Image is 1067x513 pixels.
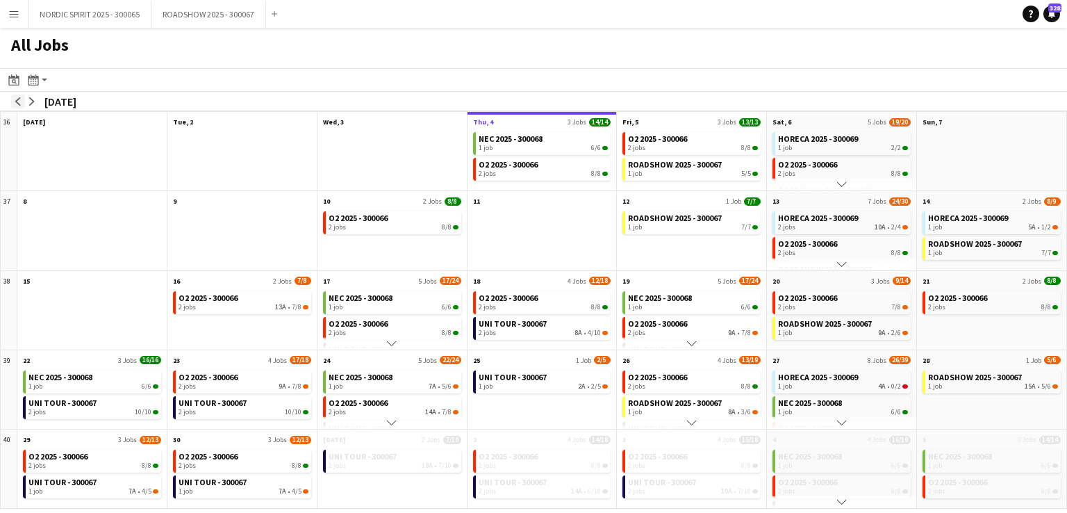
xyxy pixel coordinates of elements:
span: 13 [772,197,779,206]
a: O2 2025 - 3000662 jobs8/8 [329,211,458,231]
span: 18A [422,462,433,470]
span: O2 2025 - 300066 [479,293,538,303]
span: NEC 2025 - 300068 [628,293,692,303]
span: O2 2025 - 300066 [628,372,687,382]
div: • [479,487,609,496]
span: 14A [571,487,582,496]
span: 1 job [628,408,642,416]
span: 8/8 [445,197,461,206]
span: 2/6 [891,329,901,337]
span: O2 2025 - 300066 [778,238,837,249]
span: 2 Jobs [1023,277,1041,286]
span: 8/8 [602,305,608,309]
a: NEC 2025 - 3000681 job6/6 [628,291,758,311]
a: O2 2025 - 3000662 jobs8/8 [329,317,458,337]
span: 8/8 [453,331,458,335]
span: 17/24 [440,277,461,285]
a: O2 2025 - 3000662 jobs8/8 [778,475,908,496]
span: 9 [173,197,176,206]
span: Wed, 3 [323,117,344,127]
span: 1 job [479,144,493,152]
div: • [479,382,609,391]
span: 14A [425,408,436,416]
a: ROADSHOW 2025 - 3000671 job9A•2/6 [778,317,908,337]
span: 7/8 [295,277,311,285]
span: 2 jobs [479,487,496,496]
div: • [329,408,458,416]
span: 6/6 [142,382,151,391]
span: 1 job [928,382,942,391]
span: 2 jobs [179,382,196,391]
span: 1 job [329,382,342,391]
div: • [628,487,758,496]
a: O2 2025 - 3000662 jobs7/8 [778,291,908,311]
span: 17 [323,277,330,286]
span: Sun, 7 [923,117,942,127]
span: O2 2025 - 300066 [179,372,238,382]
span: 7/10 [738,487,751,496]
span: 2/2 [902,146,908,150]
span: UNI TOUR - 300067 [329,451,397,462]
span: 8/8 [591,462,601,470]
span: 2A [578,382,586,391]
span: 2 Jobs [273,277,292,286]
a: UNI TOUR - 3000672 jobs10/10 [179,396,308,416]
div: • [778,223,908,231]
span: 9/14 [893,277,911,285]
span: 9A [728,329,736,337]
span: 14 [923,197,929,206]
span: 2 jobs [479,170,496,178]
span: 1/2 [1052,225,1058,229]
span: 1 job [479,382,493,391]
span: 7/7 [744,197,761,206]
span: 16 [173,277,180,286]
span: O2 2025 - 300066 [628,451,687,462]
span: NEC 2025 - 300068 [28,372,92,382]
span: 21 [923,277,929,286]
div: • [928,223,1058,231]
a: O2 2025 - 3000662 jobs8/8 [479,158,609,178]
span: 2 jobs [628,382,645,391]
span: ROADSHOW 2025 - 300067 [628,213,722,223]
span: 2 jobs [628,487,645,496]
div: 37 [1,191,17,270]
span: UNI TOUR - 300067 [28,477,97,487]
span: 7/8 [303,305,308,309]
span: 2 jobs [179,303,196,311]
span: 1 job [28,382,42,391]
span: 8/8 [891,249,901,257]
span: O2 2025 - 300066 [628,133,687,144]
div: • [179,303,308,311]
a: NEC 2025 - 3000681 job6/6 [778,396,908,416]
span: 2/4 [902,225,908,229]
span: 8/8 [741,382,751,391]
span: 2 jobs [628,329,645,337]
span: 1 job [179,487,192,496]
a: NEC 2025 - 3000681 job6/6 [479,132,609,152]
div: • [479,329,609,337]
a: O2 2025 - 3000662 jobs8/8 [479,291,609,311]
span: 8A [728,408,736,416]
span: 24/30 [889,197,911,206]
a: UNI TOUR - 3000671 job7A•4/5 [28,475,158,496]
span: 1 job [628,223,642,231]
span: 2 jobs [928,303,945,311]
span: 4/10 [602,331,608,335]
span: NEC 2025 - 300068 [329,293,392,303]
span: 8/8 [1052,305,1058,309]
span: 2 jobs [179,408,196,416]
span: O2 2025 - 300066 [28,451,88,462]
span: 4/5 [292,487,301,496]
span: O2 2025 - 300066 [628,318,687,329]
span: 1 job [628,170,642,178]
span: 9A [279,382,286,391]
span: NEC 2025 - 300068 [479,133,543,144]
span: 7/8 [292,382,301,391]
span: HORECA 2025 - 300069 [778,133,858,144]
span: 8/8 [591,170,601,178]
a: NEC 2025 - 3000681 job6/6 [28,370,158,391]
span: 2 jobs [479,329,496,337]
span: O2 2025 - 300066 [179,293,238,303]
span: [DATE] [23,117,45,127]
span: 7/7 [752,225,758,229]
